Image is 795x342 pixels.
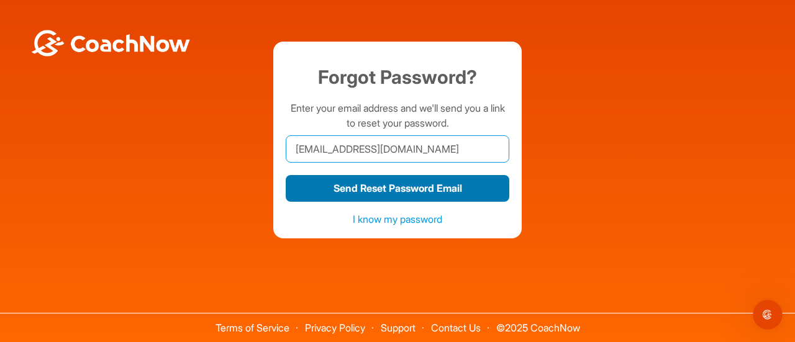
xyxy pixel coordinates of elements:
a: Privacy Policy [305,322,365,334]
button: Send Reset Password Email [286,175,509,202]
img: BwLJSsUCoWCh5upNqxVrqldRgqLPVwmV24tXu5FoVAoFEpwwqQ3VIfuoInZCoVCoTD4vwADAC3ZFMkVEQFDAAAAAElFTkSuQmCC [30,30,191,56]
a: Contact Us [431,322,481,334]
a: Terms of Service [216,322,289,334]
a: Support [381,322,416,334]
input: Email [286,135,509,163]
a: I know my password [353,213,442,225]
p: Enter your email address and we'll send you a link to reset your password. [286,101,509,130]
span: © 2025 CoachNow [490,313,586,333]
h1: Forgot Password? [286,63,509,91]
iframe: Intercom live chat [753,300,783,330]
